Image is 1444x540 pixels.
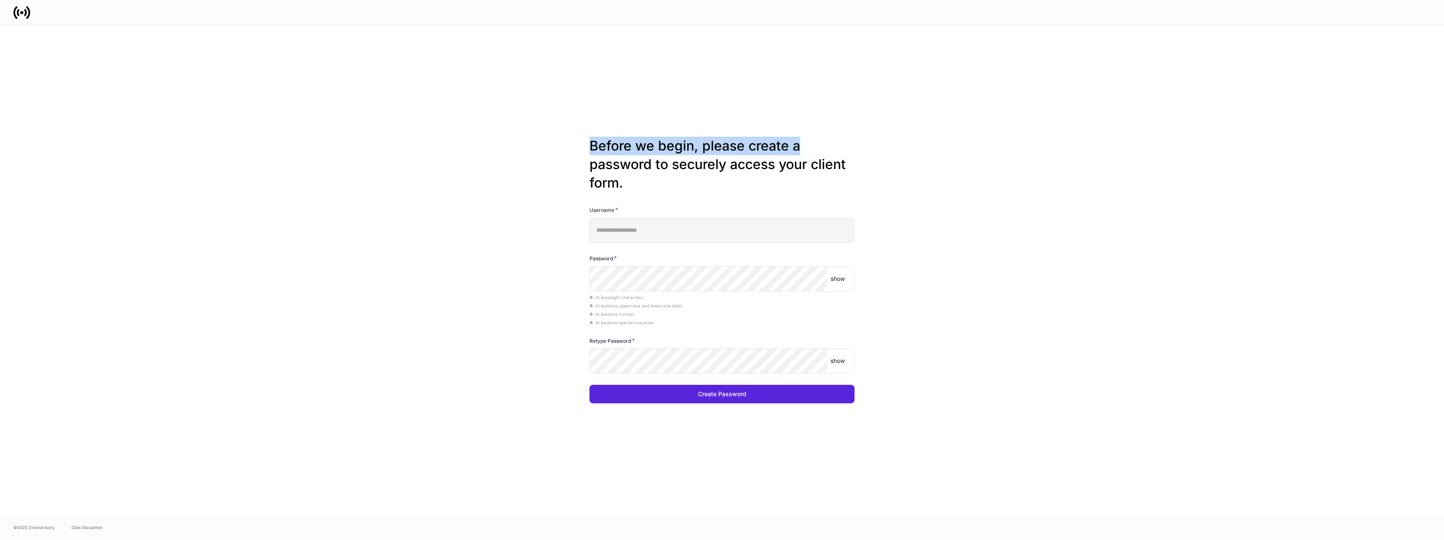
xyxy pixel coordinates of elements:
[589,336,635,345] h6: Retype Password
[698,391,746,397] div: Create Password
[589,303,682,308] span: At least one uppercase and lowercase letter
[589,137,855,192] h2: Before we begin, please create a password to securely access your client form.
[589,312,634,317] span: At least one number
[589,254,617,262] h6: Password
[589,206,618,214] h6: Username
[831,275,845,283] p: show
[831,357,845,365] p: show
[589,320,654,325] span: At least one special character
[589,385,855,403] button: Create Password
[589,295,643,300] span: At least eight characters
[13,524,55,531] span: © 2025 OneAdvisory
[72,524,103,531] a: Data Disclaimer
